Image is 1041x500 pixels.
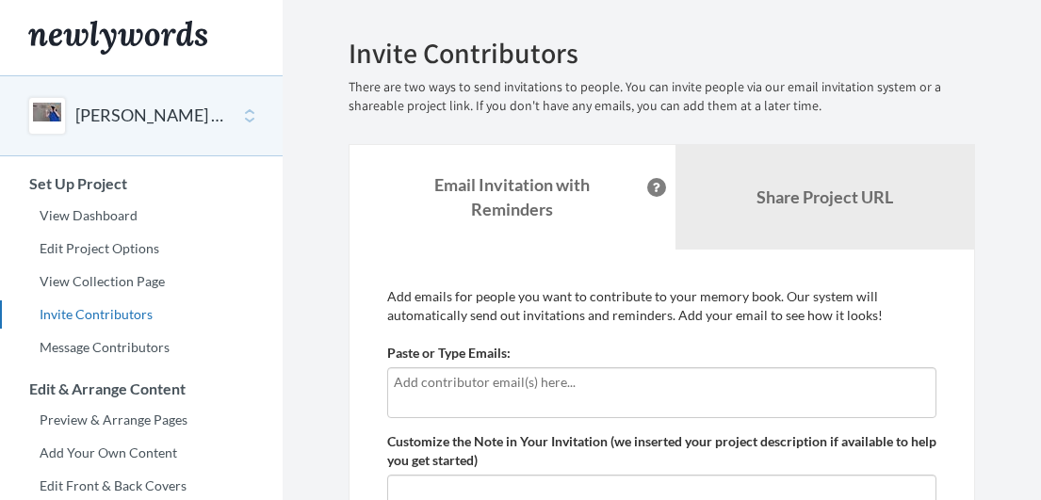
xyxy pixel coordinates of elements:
[349,78,975,116] p: There are two ways to send invitations to people. You can invite people via our email invitation ...
[394,372,930,393] input: Add contributor email(s) here...
[434,174,590,219] strong: Email Invitation with Reminders
[387,344,511,363] label: Paste or Type Emails:
[387,287,936,325] p: Add emails for people you want to contribute to your memory book. Our system will automatically s...
[756,186,893,207] b: Share Project URL
[387,432,936,470] label: Customize the Note in Your Invitation (we inserted your project description if available to help ...
[28,21,207,55] img: Newlywords logo
[75,104,228,128] button: [PERSON_NAME] Retirement
[1,175,283,192] h3: Set Up Project
[1,380,283,397] h3: Edit & Arrange Content
[349,38,975,69] h2: Invite Contributors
